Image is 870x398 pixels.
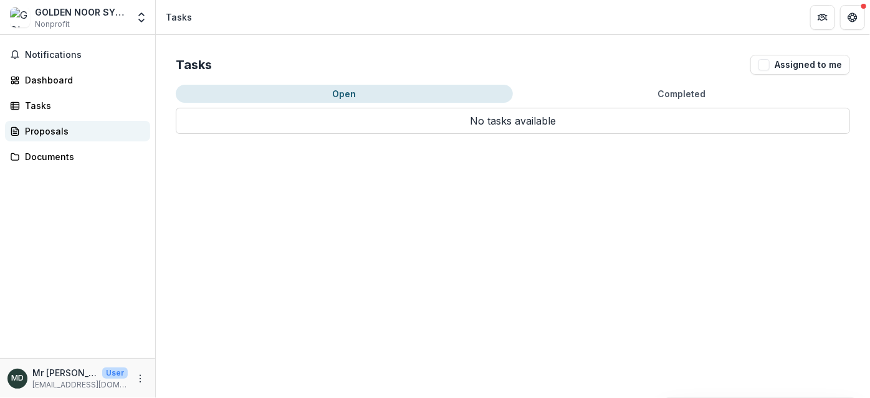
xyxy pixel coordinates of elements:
button: Assigned to me [750,55,850,75]
p: Mr [PERSON_NAME] [32,366,97,379]
a: Dashboard [5,70,150,90]
p: No tasks available [176,108,850,134]
div: Tasks [166,11,192,24]
div: Documents [25,150,140,163]
img: GOLDEN NOOR SYNERGY [10,7,30,27]
button: Open [176,85,513,103]
button: More [133,371,148,386]
h2: Tasks [176,57,212,72]
a: Tasks [5,95,150,116]
a: Documents [5,146,150,167]
nav: breadcrumb [161,8,197,26]
button: Open entity switcher [133,5,150,30]
span: Notifications [25,50,145,60]
div: Dashboard [25,73,140,87]
a: Proposals [5,121,150,141]
p: [EMAIL_ADDRESS][DOMAIN_NAME] [32,379,128,391]
div: Tasks [25,99,140,112]
button: Get Help [840,5,865,30]
button: Completed [513,85,850,103]
div: Proposals [25,125,140,138]
p: User [102,367,128,379]
button: Notifications [5,45,150,65]
button: Partners [810,5,835,30]
span: Nonprofit [35,19,70,30]
div: Mr Dastan [11,374,24,382]
div: GOLDEN NOOR SYNERGY [35,6,128,19]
